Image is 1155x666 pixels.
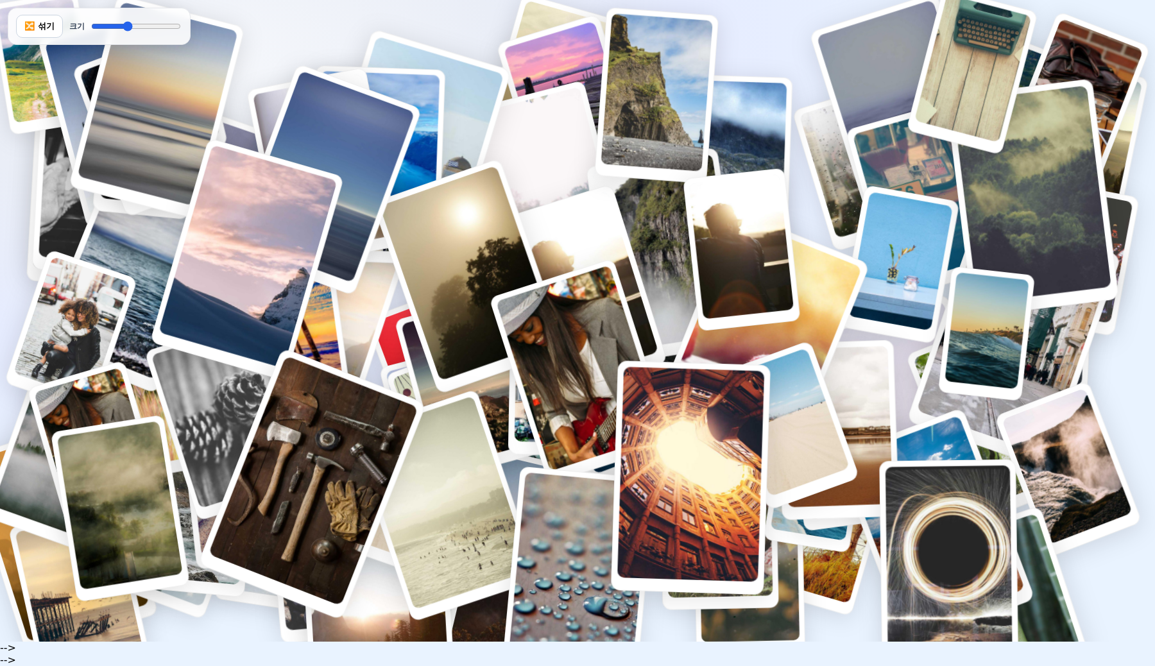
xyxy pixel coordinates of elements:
button: 🔀 섞기 [16,15,63,38]
img: 이미지 #95 [601,13,712,172]
img: 이미지 #24 [848,192,953,331]
img: 이미지 #40 [151,323,303,509]
img: 이미지 #22 [460,87,625,296]
img: 이미지 #1 [109,377,257,585]
img: 이미지 #49 [945,272,1029,389]
img: 이미지 #91 [726,348,850,497]
img: 이미지 #27 [663,218,862,454]
img: 이미지 #50 [689,174,794,319]
img: 이미지 #92 [1002,388,1133,545]
img: 이미지 #26 [819,301,995,522]
img: 이미지 #52 [13,257,130,399]
img: 이미지 #64 [592,154,739,352]
img: 이미지 #99 [671,80,787,248]
img: 이미지 #53 [57,421,183,590]
img: 이미지 #7 [78,2,238,206]
img: 이미지 #98 [209,355,418,606]
img: 이미지 #29 [379,166,556,380]
img: 이미지 #78 [356,396,531,610]
label: 크기 [69,21,85,32]
img: 이미지 #87 [496,265,663,471]
img: 이미지 #71 [953,85,1112,303]
img: 이미지 #59 [617,367,764,582]
img: 이미지 #37 [886,465,1012,653]
img: 이미지 #47 [158,145,337,368]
